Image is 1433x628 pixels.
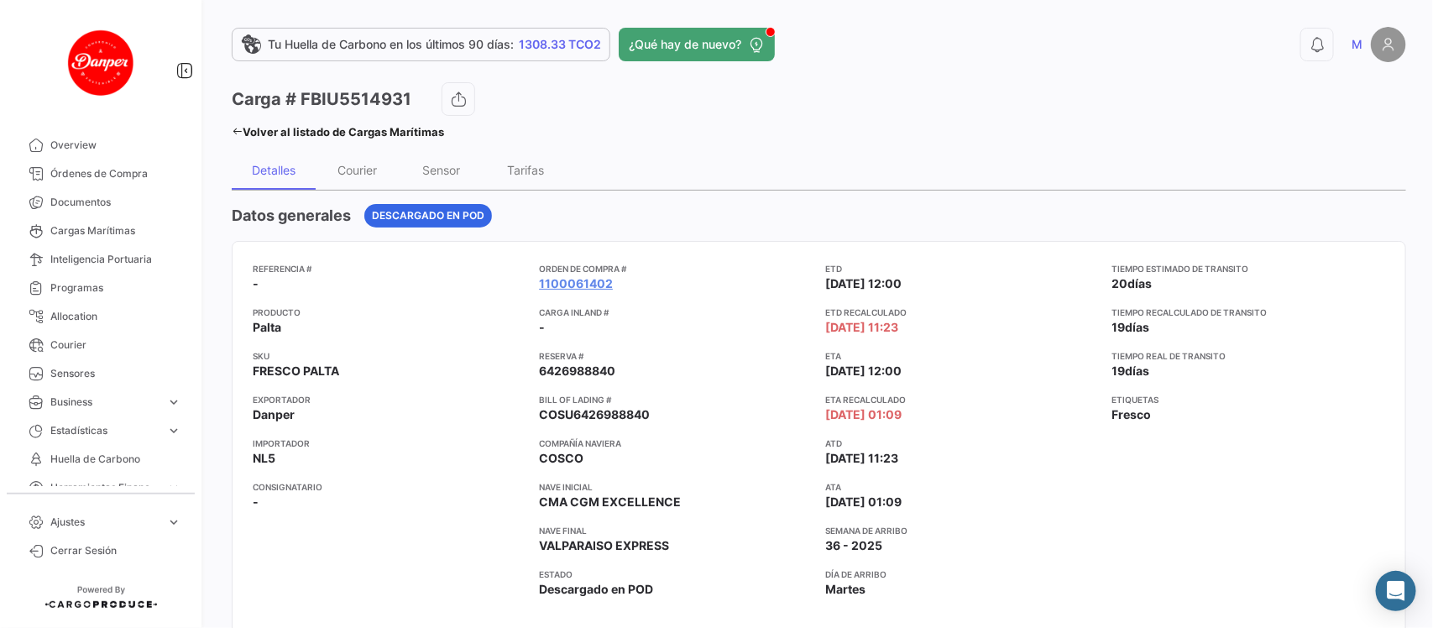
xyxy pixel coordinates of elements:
[252,163,295,177] div: Detalles
[1371,27,1406,62] img: placeholder-user.png
[1112,320,1126,334] span: 19
[338,163,378,177] div: Courier
[629,36,741,53] span: ¿Qué hay de nuevo?
[826,275,902,292] span: [DATE] 12:00
[1126,364,1150,378] span: días
[826,581,866,598] span: Martes
[232,120,444,144] a: Volver al listado de Cargas Marítimas
[519,36,601,53] span: 1308.33 TCO2
[826,262,1099,275] app-card-info-title: ETD
[50,309,181,324] span: Allocation
[59,20,143,104] img: danper-logo.png
[253,393,526,406] app-card-info-title: Exportador
[13,274,188,302] a: Programas
[539,568,812,581] app-card-info-title: Estado
[539,494,681,510] span: CMA CGM EXCELLENCE
[166,395,181,410] span: expand_more
[1112,406,1152,423] span: Fresco
[50,138,181,153] span: Overview
[50,452,181,467] span: Huella de Carbono
[826,437,1099,450] app-card-info-title: ATD
[50,366,181,381] span: Sensores
[253,306,526,319] app-card-info-title: Producto
[539,537,669,554] span: VALPARAISO EXPRESS
[826,568,1099,581] app-card-info-title: Día de Arribo
[539,319,545,336] span: -
[539,524,812,537] app-card-info-title: Nave final
[13,359,188,388] a: Sensores
[423,163,461,177] div: Sensor
[1112,276,1128,290] span: 20
[50,338,181,353] span: Courier
[253,480,526,494] app-card-info-title: Consignatario
[826,494,902,510] span: [DATE] 01:09
[372,208,484,223] span: Descargado en POD
[50,280,181,296] span: Programas
[50,252,181,267] span: Inteligencia Portuaria
[13,160,188,188] a: Órdenes de Compra
[166,423,181,438] span: expand_more
[50,195,181,210] span: Documentos
[50,480,160,495] span: Herramientas Financieras
[826,349,1099,363] app-card-info-title: ETA
[13,131,188,160] a: Overview
[13,331,188,359] a: Courier
[539,363,615,379] span: 6426988840
[826,524,1099,537] app-card-info-title: Semana de Arribo
[539,349,812,363] app-card-info-title: Reserva #
[253,406,295,423] span: Danper
[50,515,160,530] span: Ajustes
[1112,393,1385,406] app-card-info-title: Etiquetas
[826,537,883,554] span: 36 - 2025
[826,480,1099,494] app-card-info-title: ATA
[50,395,160,410] span: Business
[1112,364,1126,378] span: 19
[253,494,259,510] span: -
[1112,262,1385,275] app-card-info-title: Tiempo estimado de transito
[826,363,902,379] span: [DATE] 12:00
[826,393,1099,406] app-card-info-title: ETA Recalculado
[539,306,812,319] app-card-info-title: Carga inland #
[50,166,181,181] span: Órdenes de Compra
[13,245,188,274] a: Inteligencia Portuaria
[1112,349,1385,363] app-card-info-title: Tiempo real de transito
[13,217,188,245] a: Cargas Marítimas
[539,262,812,275] app-card-info-title: Orden de Compra #
[253,319,281,336] span: Palta
[50,423,160,438] span: Estadísticas
[539,581,653,598] span: Descargado en POD
[268,36,514,53] span: Tu Huella de Carbono en los últimos 90 días:
[253,262,526,275] app-card-info-title: Referencia #
[232,204,351,228] h4: Datos generales
[50,543,181,558] span: Cerrar Sesión
[826,450,899,467] span: [DATE] 11:23
[539,450,583,467] span: COSCO
[539,406,650,423] span: COSU6426988840
[826,319,899,336] span: [DATE] 11:23
[539,275,613,292] a: 1100061402
[232,87,411,111] h3: Carga # FBIU5514931
[253,363,339,379] span: FRESCO PALTA
[253,450,275,467] span: NL5
[1112,306,1385,319] app-card-info-title: Tiempo recalculado de transito
[826,406,902,423] span: [DATE] 01:09
[13,445,188,474] a: Huella de Carbono
[253,349,526,363] app-card-info-title: SKU
[166,480,181,495] span: expand_more
[253,275,259,292] span: -
[50,223,181,238] span: Cargas Marítimas
[1126,320,1150,334] span: días
[232,28,610,61] a: Tu Huella de Carbono en los últimos 90 días:1308.33 TCO2
[166,515,181,530] span: expand_more
[826,306,1099,319] app-card-info-title: ETD Recalculado
[13,302,188,331] a: Allocation
[619,28,775,61] button: ¿Qué hay de nuevo?
[539,437,812,450] app-card-info-title: Compañía naviera
[539,393,812,406] app-card-info-title: Bill of Lading #
[1352,36,1362,53] span: M
[253,437,526,450] app-card-info-title: Importador
[1376,571,1416,611] div: Abrir Intercom Messenger
[539,480,812,494] app-card-info-title: Nave inicial
[507,163,544,177] div: Tarifas
[1128,276,1153,290] span: días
